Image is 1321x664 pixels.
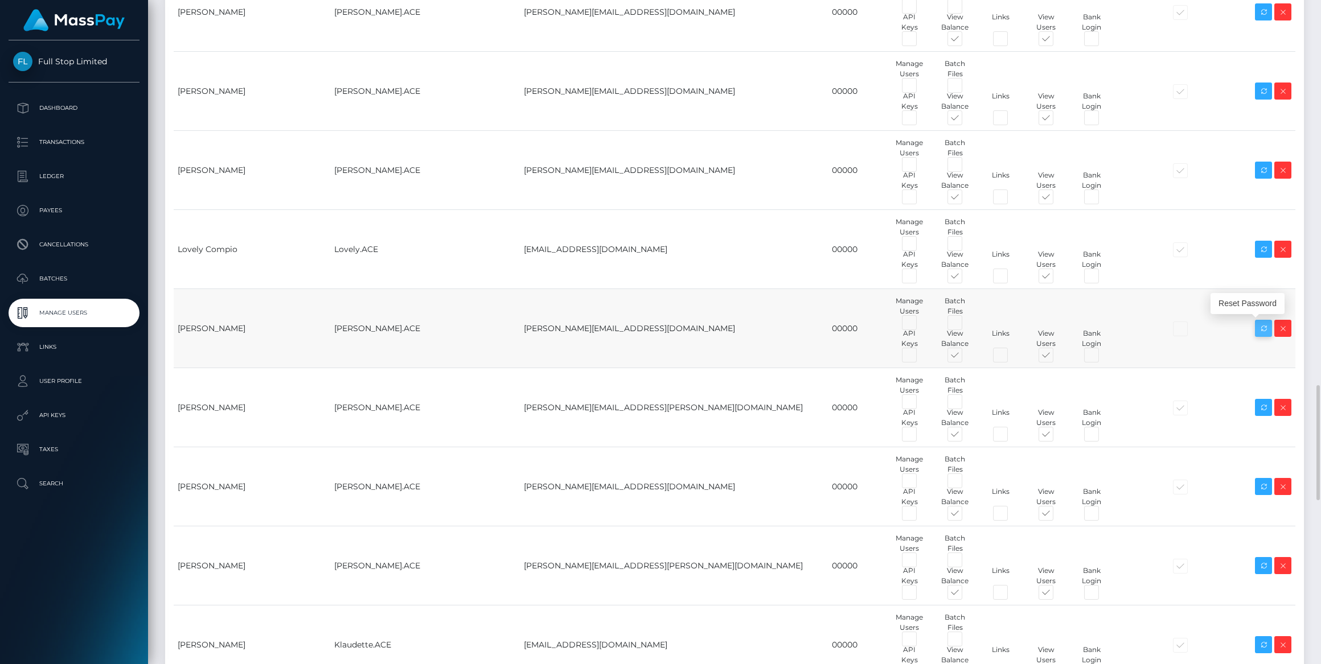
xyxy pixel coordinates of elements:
p: Payees [13,202,135,219]
td: [PERSON_NAME].ACE [330,447,520,526]
div: View Balance [932,407,978,428]
p: Transactions [13,134,135,151]
a: API Keys [9,401,140,430]
p: Taxes [13,441,135,458]
a: Cancellations [9,230,140,259]
td: Lovely Compio [174,210,330,289]
td: [PERSON_NAME] [174,289,330,368]
a: Transactions [9,128,140,156]
div: View Balance [932,170,978,191]
div: View Balance [932,249,978,270]
div: Bank Login [1069,249,1114,270]
td: [PERSON_NAME].ACE [330,368,520,447]
div: Manage Users [887,138,932,158]
a: Batches [9,265,140,293]
p: Cancellations [13,236,135,253]
p: Ledger [13,168,135,185]
div: View Users [1023,566,1069,586]
div: Bank Login [1069,407,1114,428]
div: Batch Files [932,454,978,475]
div: Reset Password [1211,293,1285,314]
a: Payees [9,196,140,225]
div: Bank Login [1069,328,1114,349]
div: Links [978,407,1023,428]
td: [PERSON_NAME][EMAIL_ADDRESS][DOMAIN_NAME] [520,52,827,131]
a: Ledger [9,162,140,191]
a: Dashboard [9,94,140,122]
td: [PERSON_NAME] [174,368,330,447]
td: [PERSON_NAME].ACE [330,526,520,605]
img: Full Stop Limited [13,52,32,71]
div: View Balance [932,486,978,507]
div: Links [978,328,1023,349]
td: [PERSON_NAME].ACE [330,289,520,368]
p: Links [13,339,135,356]
p: Manage Users [13,304,135,321]
div: Manage Users [887,217,932,237]
a: User Profile [9,367,140,395]
p: Batches [13,270,135,287]
div: Batch Files [932,375,978,395]
div: Batch Files [932,533,978,554]
td: [PERSON_NAME] [174,131,330,210]
a: Links [9,333,140,361]
div: Links [978,170,1023,191]
div: Manage Users [887,454,932,475]
div: Manage Users [887,59,932,79]
div: View Balance [932,566,978,586]
td: 00000 [828,368,892,447]
div: API Keys [887,91,932,112]
div: View Balance [932,328,978,349]
div: Links [978,91,1023,112]
td: 00000 [828,447,892,526]
span: Full Stop Limited [9,56,140,67]
div: Batch Files [932,217,978,237]
div: View Users [1023,486,1069,507]
div: Links [978,566,1023,586]
div: View Users [1023,328,1069,349]
div: View Users [1023,170,1069,191]
div: Links [978,486,1023,507]
td: 00000 [828,131,892,210]
div: View Users [1023,249,1069,270]
div: Manage Users [887,612,932,633]
td: [PERSON_NAME][EMAIL_ADDRESS][PERSON_NAME][DOMAIN_NAME] [520,526,827,605]
div: Manage Users [887,296,932,316]
div: View Balance [932,12,978,32]
td: [PERSON_NAME][EMAIL_ADDRESS][DOMAIN_NAME] [520,289,827,368]
td: 00000 [828,52,892,131]
a: Taxes [9,435,140,464]
div: Batch Files [932,59,978,79]
div: Bank Login [1069,170,1114,191]
td: [PERSON_NAME] [174,526,330,605]
div: View Users [1023,407,1069,428]
a: Search [9,469,140,498]
td: [PERSON_NAME][EMAIL_ADDRESS][DOMAIN_NAME] [520,131,827,210]
div: Bank Login [1069,566,1114,586]
div: View Users [1023,12,1069,32]
div: API Keys [887,170,932,191]
div: Batch Files [932,296,978,316]
td: 00000 [828,210,892,289]
div: API Keys [887,566,932,586]
div: Links [978,249,1023,270]
div: Batch Files [932,612,978,633]
div: Manage Users [887,533,932,554]
td: [PERSON_NAME] [174,447,330,526]
p: Search [13,475,135,492]
p: API Keys [13,407,135,424]
td: 00000 [828,289,892,368]
div: API Keys [887,486,932,507]
div: View Users [1023,91,1069,112]
td: [PERSON_NAME][EMAIL_ADDRESS][PERSON_NAME][DOMAIN_NAME] [520,368,827,447]
td: [PERSON_NAME] [174,52,330,131]
div: Bank Login [1069,91,1114,112]
div: API Keys [887,407,932,428]
div: Bank Login [1069,486,1114,507]
td: [PERSON_NAME].ACE [330,52,520,131]
a: Manage Users [9,299,140,327]
div: Links [978,12,1023,32]
div: Batch Files [932,138,978,158]
div: View Balance [932,91,978,112]
td: 00000 [828,526,892,605]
